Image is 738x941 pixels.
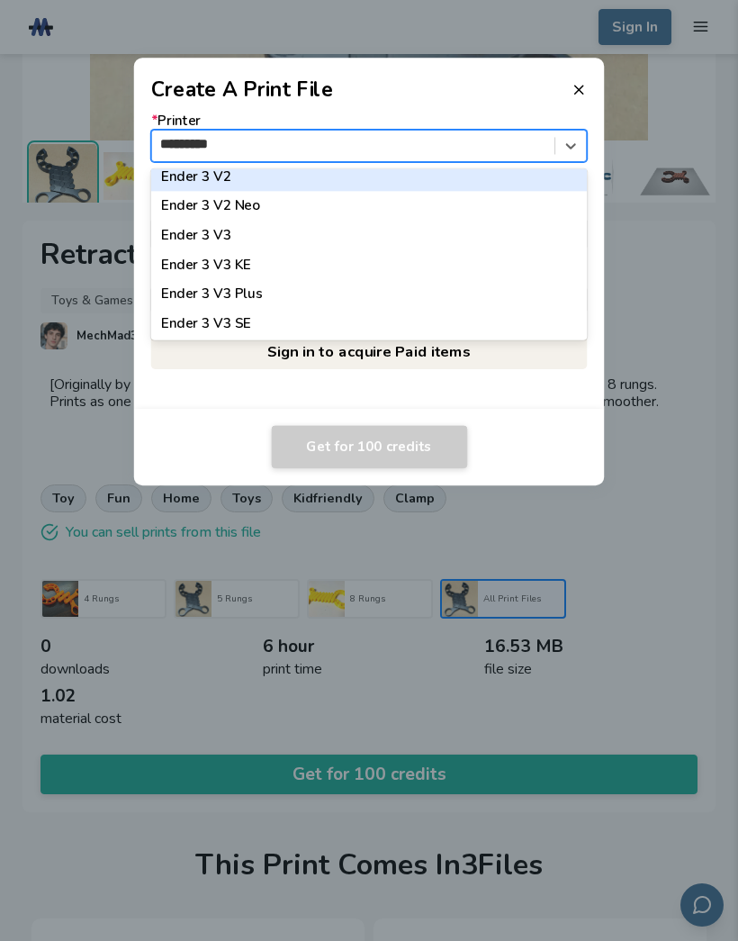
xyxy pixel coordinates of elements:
[151,334,588,368] a: Sign in to acquire Paid items
[151,113,588,162] label: Printer
[151,75,333,104] h2: Create A Print File
[151,162,588,192] div: Ender 3 V2
[151,221,588,250] div: Ender 3 V3
[151,191,588,221] div: Ender 3 V2 Neo
[151,279,588,309] div: Ender 3 V3 Plus
[151,309,588,339] div: Ender 3 V3 SE
[151,250,588,280] div: Ender 3 V3 KE
[271,425,467,468] button: Get for 100 credits
[160,138,222,153] input: *PrinterEnder 3 V2Ender 3 V2 NeoEnder 3 V3Ender 3 V3 KEEnder 3 V3 PlusEnder 3 V3 SE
